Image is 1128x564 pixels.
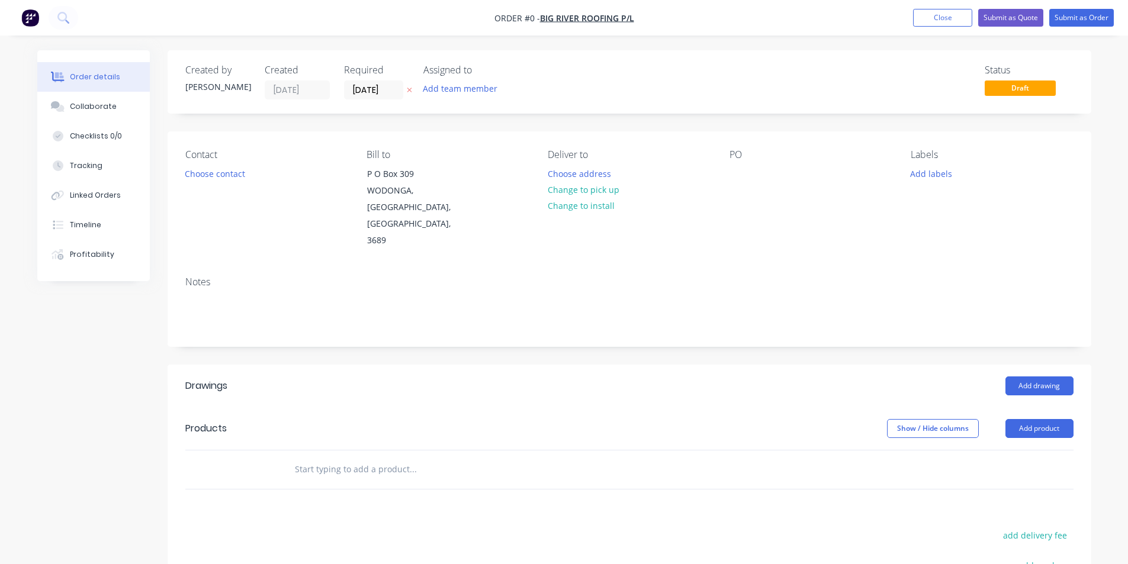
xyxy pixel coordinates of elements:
div: Tracking [70,160,102,171]
div: Contact [185,149,348,160]
button: Timeline [37,210,150,240]
div: Products [185,421,227,436]
button: Collaborate [37,92,150,121]
div: P O Box 309WODONGA, [GEOGRAPHIC_DATA], [GEOGRAPHIC_DATA], 3689 [357,165,475,249]
button: Submit as Quote [978,9,1043,27]
button: Profitability [37,240,150,269]
div: Created by [185,65,250,76]
button: Close [913,9,972,27]
button: Linked Orders [37,181,150,210]
div: Required [344,65,409,76]
div: PO [729,149,892,160]
button: Choose contact [178,165,251,181]
button: Show / Hide columns [887,419,979,438]
button: Order details [37,62,150,92]
button: Add drawing [1005,376,1074,395]
button: Add team member [416,80,503,96]
button: Change to pick up [541,182,625,198]
div: Profitability [70,249,114,260]
div: P O Box 309 [367,166,465,182]
div: Drawings [185,379,227,393]
input: Start typing to add a product... [294,457,531,481]
button: Submit as Order [1049,9,1114,27]
div: Timeline [70,220,101,230]
button: add delivery fee [997,527,1074,543]
div: Bill to [367,149,529,160]
div: [PERSON_NAME] [185,80,250,93]
div: Order details [70,72,120,82]
button: Change to install [541,198,621,214]
button: Choose address [541,165,617,181]
div: Notes [185,276,1074,288]
span: Order #0 - [494,12,540,24]
button: Tracking [37,151,150,181]
div: WODONGA, [GEOGRAPHIC_DATA], [GEOGRAPHIC_DATA], 3689 [367,182,465,249]
div: Deliver to [548,149,710,160]
div: Status [985,65,1074,76]
button: Add labels [904,165,959,181]
div: Labels [911,149,1073,160]
div: Checklists 0/0 [70,131,122,141]
a: Big River Roofing P/L [540,12,634,24]
img: Factory [21,9,39,27]
button: Add product [1005,419,1074,438]
div: Collaborate [70,101,117,112]
div: Assigned to [423,65,542,76]
div: Linked Orders [70,190,121,201]
button: Checklists 0/0 [37,121,150,151]
button: Add team member [423,80,504,96]
div: Created [265,65,330,76]
span: Draft [985,80,1056,95]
